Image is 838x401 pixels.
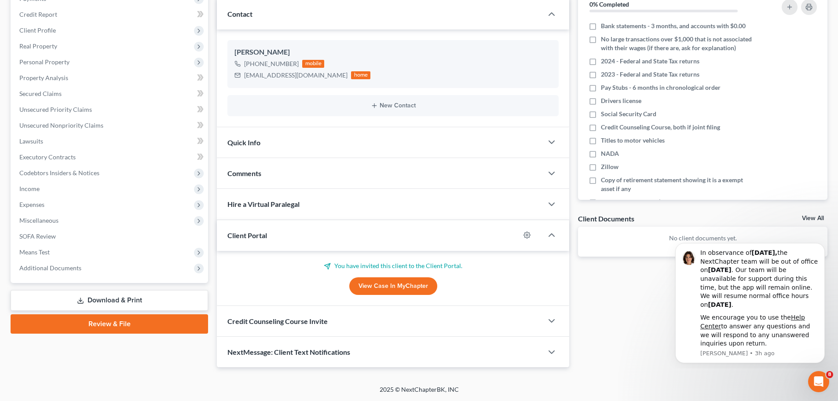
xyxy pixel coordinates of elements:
[19,26,56,34] span: Client Profile
[662,235,838,368] iframe: Intercom notifications message
[234,102,552,109] button: New Contact
[349,277,437,295] a: View Case in MyChapter
[12,228,208,244] a: SOFA Review
[227,348,350,356] span: NextMessage: Client Text Notifications
[578,214,634,223] div: Client Documents
[601,110,656,118] span: Social Security Card
[11,290,208,311] a: Download & Print
[826,371,833,378] span: 8
[601,162,618,171] span: Zillow
[19,137,43,145] span: Lawsuits
[19,58,70,66] span: Personal Property
[12,7,208,22] a: Credit Report
[12,102,208,118] a: Unsecured Priority Claims
[227,200,300,208] span: Hire a Virtual Paralegal
[12,70,208,86] a: Property Analysis
[19,169,99,177] span: Codebtors Insiders & Notices
[234,47,552,58] div: [PERSON_NAME]
[19,90,62,97] span: Secured Claims
[19,264,81,272] span: Additional Documents
[227,317,328,325] span: Credit Counseling Course Invite
[19,232,56,240] span: SOFA Review
[351,71,370,79] div: home
[168,385,670,401] div: 2025 © NextChapterBK, INC
[12,86,208,102] a: Secured Claims
[808,371,829,392] iframe: Intercom live chat
[601,22,746,30] span: Bank statements - 3 months, and accounts with $0.00
[601,57,699,66] span: 2024 - Federal and State Tax returns
[12,149,208,165] a: Executory Contracts
[601,198,757,215] span: Additional Creditors (Medical, or Creditors not on Credit Report)
[227,261,559,270] p: You have invited this client to the Client Portal.
[19,42,57,50] span: Real Property
[19,201,44,208] span: Expenses
[227,138,260,147] span: Quick Info
[19,217,59,224] span: Miscellaneous
[19,248,50,256] span: Means Test
[19,121,103,129] span: Unsecured Nonpriority Claims
[589,0,629,8] strong: 0% Completed
[19,74,68,81] span: Property Analysis
[244,59,299,68] div: [PHONE_NUMBER]
[601,123,720,132] span: Credit Counseling Course, both if joint filing
[601,176,757,193] span: Copy of retirement statement showing it is a exempt asset if any
[302,60,324,68] div: mobile
[244,71,348,80] div: [EMAIL_ADDRESS][DOMAIN_NAME]
[19,185,40,192] span: Income
[227,231,267,239] span: Client Portal
[227,10,252,18] span: Contact
[227,169,261,177] span: Comments
[19,106,92,113] span: Unsecured Priority Claims
[601,96,641,105] span: Drivers license
[11,314,208,334] a: Review & File
[19,153,76,161] span: Executory Contracts
[601,149,619,158] span: NADA
[12,133,208,149] a: Lawsuits
[802,215,824,221] a: View All
[601,83,721,92] span: Pay Stubs - 6 months in chronological order
[19,11,57,18] span: Credit Report
[12,118,208,133] a: Unsecured Nonpriority Claims
[601,35,757,52] span: No large transactions over $1,000 that is not associated with their wages (if there are, ask for ...
[601,70,699,79] span: 2023 - Federal and State Tax returns
[601,136,665,145] span: Titles to motor vehicles
[585,234,820,243] p: No client documents yet.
